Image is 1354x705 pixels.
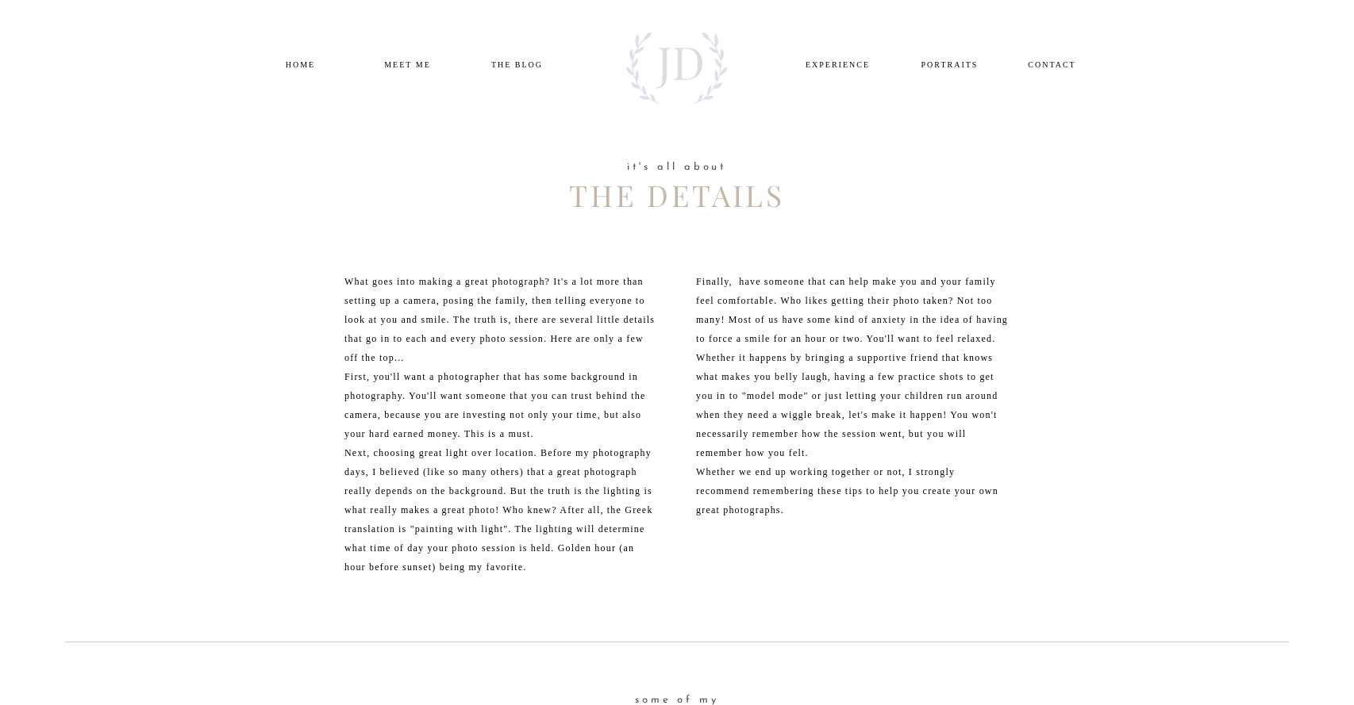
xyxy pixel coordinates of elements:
p: What goes into making a great photograph? It's a lot more than setting up a camera, posing the fa... [344,272,659,604]
a: Meet ME [369,57,446,70]
a: PORTRAITS [911,57,988,70]
a: EXPERIENCE [799,57,876,70]
h3: it's all about [584,162,770,176]
a: THE BLOG [477,57,557,70]
a: CONTACT [1014,57,1091,70]
p: Finally, have someone that can help make you and your family feel comfortable. Who likes getting ... [696,272,1010,604]
h2: the details [564,178,790,205]
a: home [262,57,339,70]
